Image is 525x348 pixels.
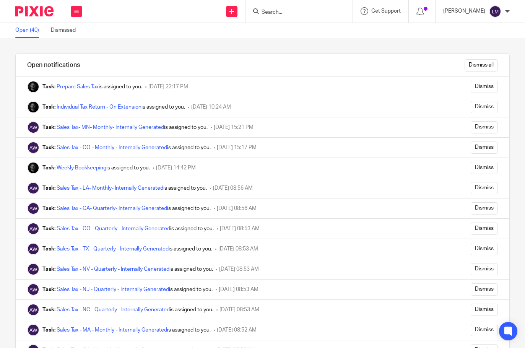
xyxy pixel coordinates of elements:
b: Task: [42,226,55,231]
a: Sales Tax - MA - Monthly - Internally Generated [57,327,167,333]
div: is assigned to you. [42,184,207,192]
b: Task: [42,287,55,292]
img: Alexis Witkowski [27,141,39,154]
input: Dismiss [471,101,498,113]
div: is assigned to you. [42,205,211,212]
input: Dismiss all [465,59,498,72]
img: Alexis Witkowski [27,121,39,133]
input: Dismiss [471,243,498,255]
a: Open (40) [15,23,45,38]
a: Sales Tax - CO - Quarterly - Internally Generated [57,226,170,231]
span: [DATE] 08:53 AM [219,287,258,292]
img: Alexis Witkowski [27,223,39,235]
div: is assigned to you. [42,83,142,91]
a: Weekly Bookkeeping [57,165,106,171]
input: Search [261,9,330,16]
p: [PERSON_NAME] [443,7,485,15]
div: is assigned to you. [42,124,208,131]
span: [DATE] 14:42 PM [156,165,196,171]
a: Sales Tax - NC - Quarterly - Internally Generated [57,307,170,312]
img: Pixie [15,6,54,16]
div: is assigned to you. [42,306,213,314]
span: [DATE] 08:53 AM [218,246,258,252]
input: Dismiss [471,121,498,133]
img: Alexis Witkowski [27,304,39,316]
span: [DATE] 15:21 PM [214,125,254,130]
input: Dismiss [471,162,498,174]
a: Dismissed [51,23,81,38]
img: Chris Nowicki [27,81,39,93]
input: Dismiss [471,202,498,215]
span: [DATE] 10:24 AM [191,104,231,110]
b: Task: [42,206,55,211]
img: Alexis Witkowski [27,324,39,336]
input: Dismiss [471,182,498,194]
a: Sales Tax - CA- Quarterly- Internally Generated [57,206,167,211]
div: is assigned to you. [42,164,150,172]
a: Individual Tax Return - On Extension [57,104,141,110]
img: svg%3E [489,5,501,18]
a: Sales Tax- MN- Monthly- Internally Generated [57,125,164,130]
span: [DATE] 15:17 PM [217,145,257,150]
div: is assigned to you. [42,265,213,273]
img: Alexis Witkowski [27,243,39,255]
a: Sales Tax - CO - Monthly - Internally Generated [57,145,167,150]
b: Task: [42,267,55,272]
b: Task: [42,145,55,150]
span: [DATE] 08:53 AM [220,226,260,231]
input: Dismiss [471,81,498,93]
b: Task: [42,185,55,191]
div: is assigned to you. [42,245,212,253]
a: Sales Tax - NV - Quarterly - Internally Generated [57,267,169,272]
b: Task: [42,246,55,252]
div: is assigned to you. [42,144,211,151]
a: Sales Tax - TX - Quarterly - Internally Generated [57,246,169,252]
b: Task: [42,84,55,89]
span: [DATE] 08:53 AM [219,307,259,312]
span: Get Support [371,8,401,14]
b: Task: [42,104,55,110]
div: is assigned to you. [42,103,185,111]
input: Dismiss [471,141,498,154]
input: Dismiss [471,304,498,316]
img: Chris Nowicki [27,101,39,113]
b: Task: [42,165,55,171]
b: Task: [42,125,55,130]
h1: Open notifications [27,61,80,69]
input: Dismiss [471,283,498,296]
img: Alexis Witkowski [27,263,39,275]
div: is assigned to you. [42,225,214,233]
span: [DATE] 08:53 AM [219,267,259,272]
img: Alexis Witkowski [27,283,39,296]
input: Dismiss [471,324,498,336]
span: [DATE] 08:56 AM [213,185,253,191]
b: Task: [42,307,55,312]
a: Sales Tax - LA- Monthly- Internally Generated [57,185,163,191]
span: [DATE] 08:56 AM [217,206,257,211]
input: Dismiss [471,223,498,235]
img: Alexis Witkowski [27,202,39,215]
img: Chris Nowicki [27,162,39,174]
div: is assigned to you. [42,326,211,334]
div: is assigned to you. [42,286,213,293]
a: Sales Tax - NJ - Quarterly - Internally Generated [57,287,169,292]
b: Task: [42,327,55,333]
span: [DATE] 08:52 AM [217,327,257,333]
img: Alexis Witkowski [27,182,39,194]
a: Prepare Sales Tax [57,84,99,89]
span: [DATE] 22:17 PM [148,84,188,89]
input: Dismiss [471,263,498,275]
